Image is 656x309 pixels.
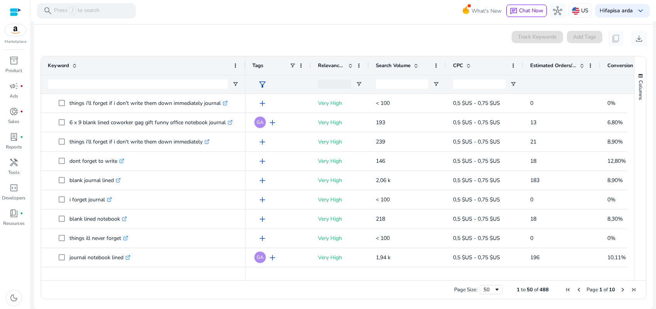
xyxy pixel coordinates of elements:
[9,183,19,192] span: code_blocks
[453,79,506,89] input: CPC Filter Input
[453,62,463,69] span: CPC
[356,81,362,87] button: Open Filter Menu
[9,209,19,218] span: book_4
[453,157,500,165] span: 0,5 $US - 0,75 $US
[252,62,263,69] span: Tags
[530,119,536,126] span: 13
[453,215,500,223] span: 0,5 $US - 0,75 $US
[530,273,536,280] span: 64
[5,24,26,36] img: amazon.svg
[631,287,637,293] div: Last Page
[9,81,19,91] span: campaign
[9,56,19,65] span: inventory_2
[258,157,267,166] span: add
[376,138,385,145] span: 239
[453,138,500,145] span: 0,5 $US - 0,75 $US
[376,79,428,89] input: Search Volume Filter Input
[607,157,626,165] span: 12,80%
[318,172,362,188] p: Very High
[20,212,23,215] span: fiber_manual_record
[318,192,362,208] p: Very High
[576,287,582,293] div: Previous Page
[258,99,267,108] span: add
[530,157,536,165] span: 18
[69,172,121,188] p: blank journal lined
[69,115,233,130] p: 6 x 9 blank lined coworker gag gift funny office notebook journal
[376,119,385,126] span: 193
[636,6,645,15] span: keyboard_arrow_down
[9,158,19,167] span: handyman
[376,177,391,184] span: 2,06 k
[530,138,536,145] span: 21
[9,107,19,116] span: donut_small
[232,81,238,87] button: Open Filter Menu
[258,137,267,147] span: add
[550,3,565,19] button: hub
[318,115,362,130] p: Very High
[521,286,526,293] span: to
[69,250,130,265] p: journal notebook lined
[318,230,362,246] p: Very High
[48,62,69,69] span: Keyword
[572,7,580,15] img: us.svg
[69,7,76,15] span: /
[318,134,362,150] p: Very High
[530,235,533,242] span: 0
[472,4,502,18] span: What's New
[605,7,633,14] b: fapisa arda
[43,6,52,15] span: search
[607,100,615,107] span: 0%
[530,196,533,203] span: 0
[530,62,577,69] span: Estimated Orders/Month
[69,95,228,111] p: things i'll forget if i don't write them down immediately journal
[484,286,494,293] div: 50
[453,100,500,107] span: 0,5 $US - 0,75 $US
[258,272,267,282] span: add
[530,177,539,184] span: 183
[376,254,391,261] span: 1,94 k
[69,211,127,227] p: blank lined notebook
[631,31,647,46] button: download
[506,5,547,17] button: chatChat Now
[453,196,500,203] span: 0,5 $US - 0,75 $US
[565,287,571,293] div: First Page
[607,62,646,69] span: Conversion Rate
[258,195,267,204] span: add
[10,93,18,100] p: Ads
[5,39,26,45] p: Marketplace
[5,67,22,74] p: Product
[607,254,626,261] span: 10,11%
[20,110,23,113] span: fiber_manual_record
[454,286,477,293] div: Page Size:
[607,196,615,203] span: 0%
[2,194,25,201] p: Developers
[530,100,533,107] span: 0
[376,196,390,203] span: < 100
[634,34,644,43] span: download
[69,192,112,208] p: i forget journal
[607,119,623,126] span: 6,80%
[69,269,130,285] p: lined journal notebook
[257,255,264,260] span: GA
[258,80,267,89] span: filter_alt
[433,81,439,87] button: Open Filter Menu
[527,286,533,293] span: 50
[268,118,277,127] span: add
[587,286,598,293] span: Page
[69,230,128,246] p: things ill never forget
[510,7,517,15] span: chat
[3,220,25,227] p: Resources
[318,211,362,227] p: Very High
[530,254,539,261] span: 196
[604,286,608,293] span: of
[318,62,345,69] span: Relevance Score
[318,153,362,169] p: Very High
[517,286,520,293] span: 1
[607,177,623,184] span: 8,90%
[20,84,23,88] span: fiber_manual_record
[20,135,23,138] span: fiber_manual_record
[318,250,362,265] p: Very High
[376,62,411,69] span: Search Volume
[376,157,385,165] span: 146
[258,176,267,185] span: add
